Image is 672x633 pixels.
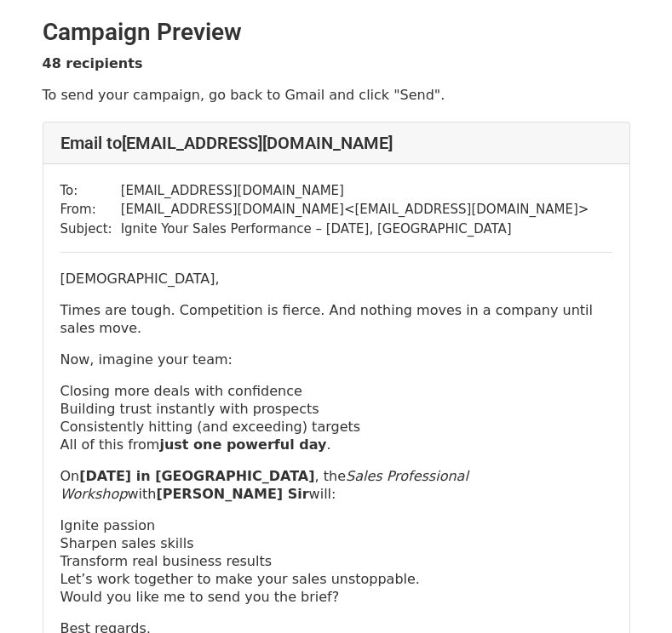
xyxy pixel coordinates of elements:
strong: [DATE] in [GEOGRAPHIC_DATA] [79,468,314,484]
td: Subject: [60,220,121,239]
p: All of this from . [60,436,612,453]
p: Sharpen sales skills [60,534,612,552]
strong: [PERSON_NAME] Sir [156,486,308,502]
h2: Campaign Preview [43,18,630,47]
em: Sales Professional Workshop [60,468,468,502]
p: Consistently hitting (and exceeding) targets [60,418,612,436]
td: To: [60,181,121,201]
p: Building trust instantly with prospects [60,400,612,418]
td: [EMAIL_ADDRESS][DOMAIN_NAME] [121,181,589,201]
h4: Email to [EMAIL_ADDRESS][DOMAIN_NAME] [60,133,612,153]
td: [EMAIL_ADDRESS][DOMAIN_NAME] < [EMAIL_ADDRESS][DOMAIN_NAME] > [121,200,589,220]
p: On , the with will: [60,467,612,503]
p: To send your campaign, go back to Gmail and click "Send". [43,86,630,104]
p: Ignite passion [60,516,612,534]
p: Closing more deals with confidence [60,382,612,400]
td: From: [60,200,121,220]
strong: just one powerful day [159,436,326,453]
p: Let’s work together to make your sales unstoppable. Would you like me to send you the brief? [60,570,612,606]
p: Now, imagine your team: [60,351,612,368]
strong: 48 recipients [43,55,143,71]
td: Ignite Your Sales Performance – [DATE], [GEOGRAPHIC_DATA] [121,220,589,239]
p: Transform real business results [60,552,612,570]
p: Times are tough. Competition is fierce. And nothing moves in a company until sales move. [60,301,612,337]
p: [DEMOGRAPHIC_DATA], [60,270,612,288]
